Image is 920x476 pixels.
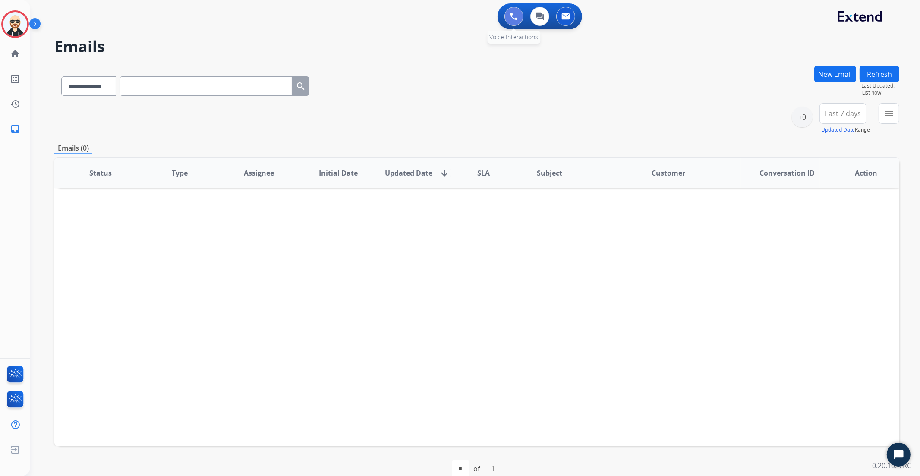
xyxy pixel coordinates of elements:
[10,49,20,59] mat-icon: home
[792,107,813,127] div: +0
[474,463,480,474] div: of
[861,82,899,89] span: Last Updated:
[821,126,870,133] span: Range
[887,443,911,467] button: Start Chat
[759,168,815,178] span: Conversation ID
[477,168,490,178] span: SLA
[172,168,188,178] span: Type
[872,460,911,471] p: 0.20.1027RC
[861,89,899,96] span: Just now
[825,112,861,115] span: Last 7 days
[244,168,274,178] span: Assignee
[820,158,899,188] th: Action
[319,168,358,178] span: Initial Date
[537,168,562,178] span: Subject
[652,168,685,178] span: Customer
[296,81,306,91] mat-icon: search
[884,108,894,119] mat-icon: menu
[819,103,866,124] button: Last 7 days
[893,449,905,461] svg: Open Chat
[814,66,856,82] button: New Email
[385,168,432,178] span: Updated Date
[3,12,27,36] img: avatar
[821,126,855,133] button: Updated Date
[10,74,20,84] mat-icon: list_alt
[54,143,92,154] p: Emails (0)
[10,99,20,109] mat-icon: history
[10,124,20,134] mat-icon: inbox
[439,168,450,178] mat-icon: arrow_downward
[89,168,112,178] span: Status
[489,33,538,41] span: Voice Interactions
[54,38,899,55] h2: Emails
[860,66,899,82] button: Refresh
